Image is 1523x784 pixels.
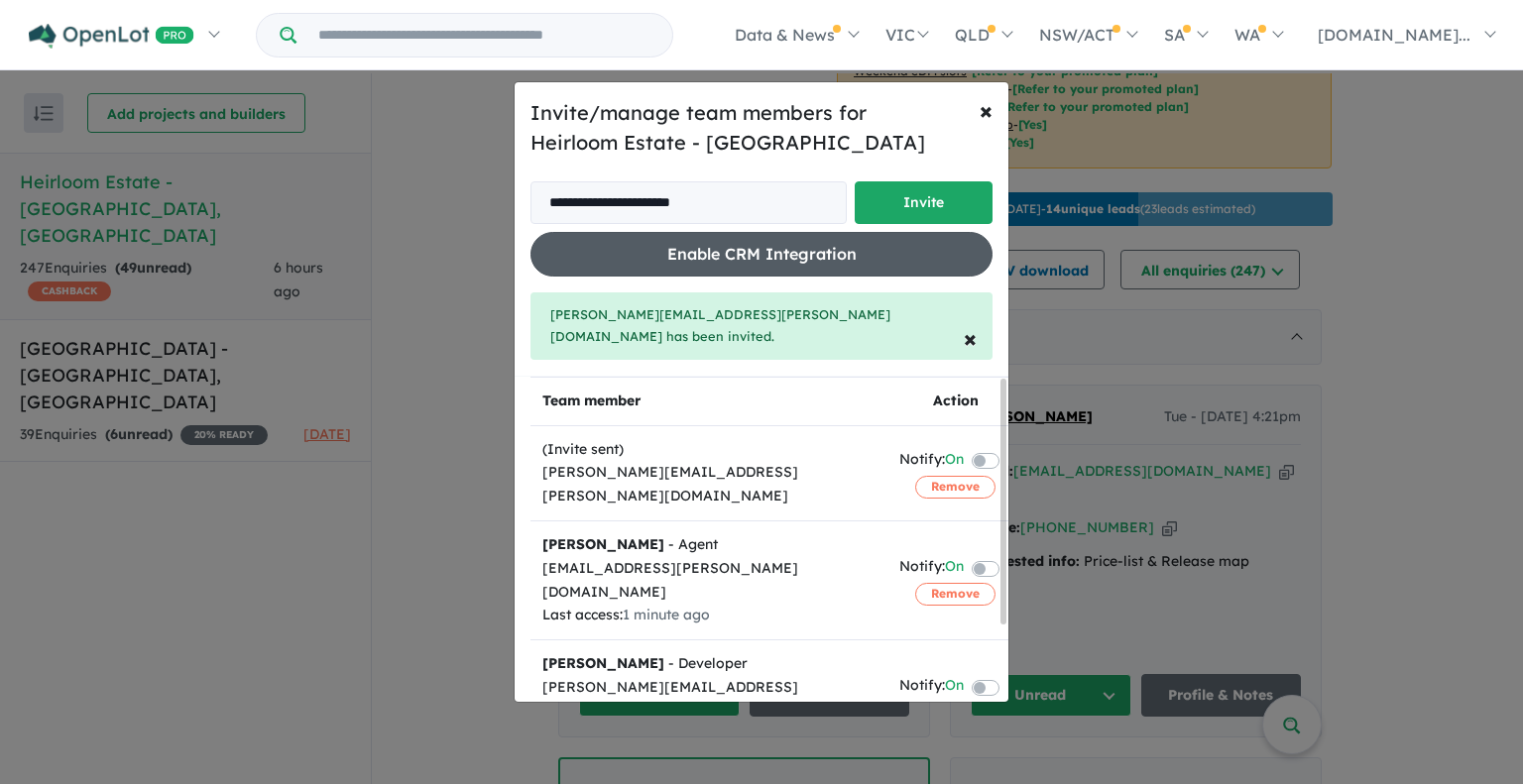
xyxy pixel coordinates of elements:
div: [PERSON_NAME][EMAIL_ADDRESS][DOMAIN_NAME] [542,676,876,724]
strong: [PERSON_NAME] [542,654,664,672]
span: On [945,448,964,475]
span: × [964,323,977,353]
span: On [945,555,964,582]
span: 1 minute ago [623,606,710,623]
img: Openlot PRO Logo White [29,24,194,49]
div: - Agent [542,533,876,557]
div: [PERSON_NAME][EMAIL_ADDRESS][PERSON_NAME][DOMAIN_NAME] has been invited. [530,292,993,360]
div: Notify: [899,448,964,475]
span: [DOMAIN_NAME]... [1318,25,1470,45]
th: Action [887,377,1023,425]
div: [EMAIL_ADDRESS][PERSON_NAME][DOMAIN_NAME] [542,557,876,605]
strong: [PERSON_NAME] [542,535,664,553]
div: Notify: [899,555,964,582]
h5: Invite/manage team members for Heirloom Estate - [GEOGRAPHIC_DATA] [530,98,993,158]
div: - Developer [542,652,876,676]
span: × [980,95,993,125]
button: Remove [915,476,996,498]
div: (Invite sent) [542,438,876,462]
button: Remove [915,583,996,605]
button: Close [948,310,993,366]
span: On [945,674,964,701]
button: Invite [855,181,993,224]
div: Last access: [542,604,876,627]
button: Enable CRM Integration [530,232,993,277]
div: Notify: [899,674,964,701]
div: [PERSON_NAME][EMAIL_ADDRESS][PERSON_NAME][DOMAIN_NAME] [542,461,876,508]
th: Team member [530,377,887,425]
input: Try estate name, suburb, builder or developer [300,14,668,56]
